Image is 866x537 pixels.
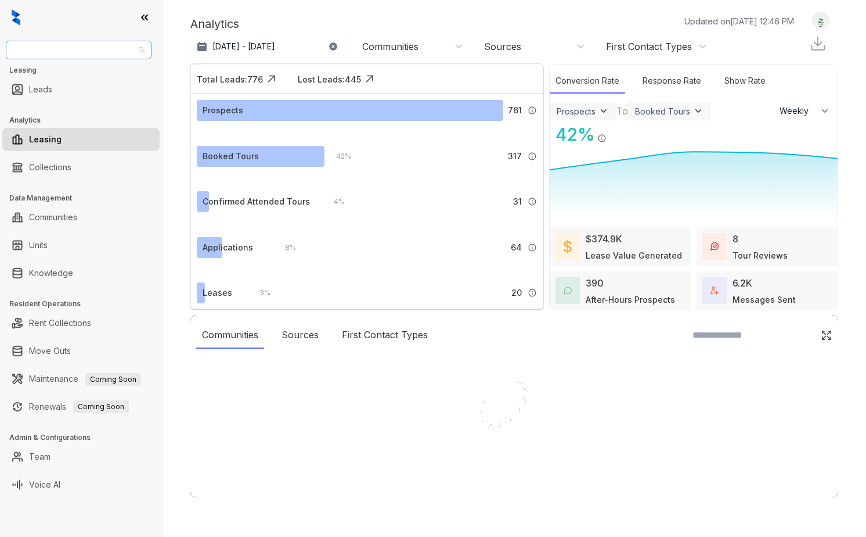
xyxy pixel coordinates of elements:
[586,293,675,306] div: After-Hours Prospects
[29,234,48,257] a: Units
[336,322,434,349] div: First Contact Types
[29,262,73,285] a: Knowledge
[12,9,20,26] img: logo
[511,287,522,299] span: 20
[528,243,537,252] img: Info
[362,40,418,53] div: Communities
[564,239,572,253] img: LeaseValue
[528,152,537,161] img: Info
[528,106,537,115] img: Info
[2,367,160,391] li: Maintenance
[29,312,91,335] a: Rent Collections
[2,312,160,335] li: Rent Collections
[773,101,838,121] button: Weekly
[586,276,604,290] div: 390
[719,69,771,94] div: Show Rate
[733,293,796,306] div: Messages Sent
[597,134,607,143] img: Info
[9,432,162,443] h3: Admin & Configurations
[684,15,794,27] p: Updated on [DATE] 12:46 PM
[809,35,827,52] img: Download
[821,330,832,341] img: Click Icon
[508,150,522,163] span: 317
[9,299,162,309] h3: Resident Operations
[550,69,625,94] div: Conversion Rate
[733,249,788,262] div: Tour Reviews
[586,249,682,262] div: Lease Value Generated
[197,73,263,85] div: Total Leads: 776
[190,36,347,57] button: [DATE] - [DATE]
[616,104,628,118] div: To
[322,195,345,208] div: 4 %
[324,150,351,163] div: 42 %
[710,287,719,295] img: TotalFum
[2,445,160,468] li: Team
[2,262,160,285] li: Knowledge
[456,356,572,472] img: Loader
[212,41,275,52] p: [DATE] - [DATE]
[635,106,690,116] div: Booked Tours
[2,156,160,179] li: Collections
[513,195,522,208] span: 31
[263,70,280,88] img: Click Icon
[2,78,160,101] li: Leads
[586,232,622,246] div: $374.9K
[607,123,624,141] img: Click Icon
[196,322,264,349] div: Communities
[276,322,324,349] div: Sources
[190,15,239,33] p: Analytics
[29,339,71,363] a: Move Outs
[557,106,596,116] div: Prospects
[550,121,595,148] div: 42 %
[637,69,707,94] div: Response Rate
[203,104,243,117] div: Prospects
[528,197,537,206] img: Info
[606,40,692,53] div: First Contact Types
[494,472,535,484] div: Loading...
[2,206,160,229] li: Communities
[564,287,572,295] img: AfterHoursConversations
[2,128,160,151] li: Leasing
[13,41,145,59] span: Gates Hudson
[710,242,719,250] img: TourReviews
[2,395,160,418] li: Renewals
[203,287,232,299] div: Leases
[2,473,160,496] li: Voice AI
[361,70,378,88] img: Click Icon
[780,105,815,117] span: Weekly
[298,73,361,85] div: Lost Leads: 445
[273,241,296,254] div: 8 %
[484,40,521,53] div: Sources
[203,195,310,208] div: Confirmed Attended Tours
[203,241,253,254] div: Applications
[29,445,50,468] a: Team
[29,473,60,496] a: Voice AI
[813,15,829,27] img: UserAvatar
[203,150,259,163] div: Booked Tours
[733,232,738,246] div: 8
[2,339,160,363] li: Move Outs
[248,287,270,299] div: 3 %
[29,395,129,418] a: RenewalsComing Soon
[85,373,141,386] span: Coming Soon
[29,206,77,229] a: Communities
[796,330,806,340] img: SearchIcon
[508,104,522,117] span: 761
[692,105,704,117] img: ViewFilterArrow
[528,288,537,298] img: Info
[598,105,609,117] img: ViewFilterArrow
[733,276,752,290] div: 6.2K
[2,234,160,257] li: Units
[511,241,522,254] span: 64
[73,400,129,413] span: Coming Soon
